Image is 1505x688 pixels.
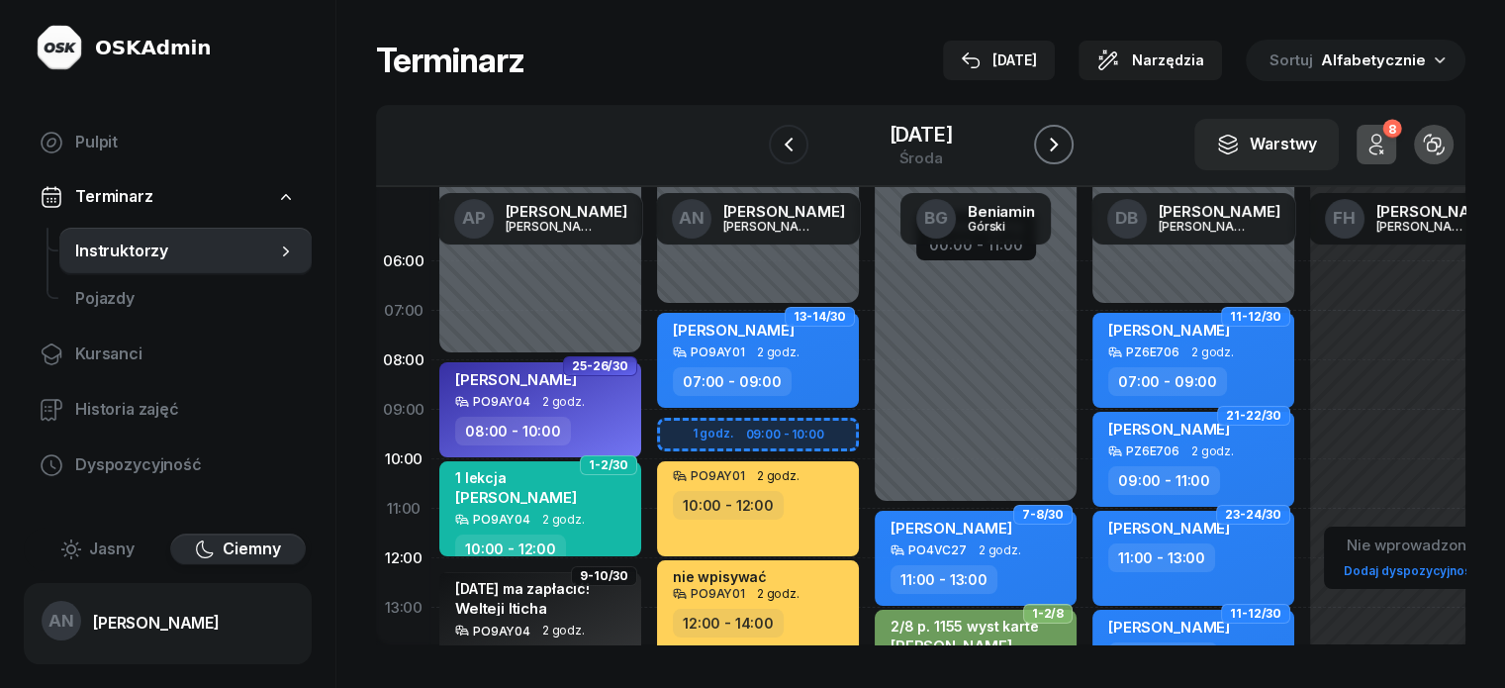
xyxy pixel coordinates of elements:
button: Nie wprowadzonoDodaj dyspozycyjność [1336,529,1486,587]
div: [PERSON_NAME] [506,204,627,219]
span: 25-26/30 [572,364,628,368]
span: 1-2/30 [589,463,628,467]
button: Narzędzia [1079,41,1222,80]
span: [PERSON_NAME] [1108,420,1230,439]
div: 14:00 [376,633,431,682]
span: Instruktorzy [75,239,276,264]
div: 11:00 - 13:00 [1108,543,1215,572]
span: 2 godz. [542,395,585,409]
span: 2 godz. [757,587,800,601]
div: 2/8 p. 1155 wyst karte [891,618,1038,635]
span: Narzędzia [1132,49,1204,72]
div: 08:00 - 10:00 [455,417,571,445]
span: Dyspozycyjność [75,452,296,478]
span: Ciemny [223,537,281,562]
span: [PERSON_NAME] [1108,321,1230,340]
div: [PERSON_NAME] [723,220,818,233]
span: AP [462,210,486,227]
div: [PERSON_NAME] [1159,220,1254,233]
span: 21-22/30 [1226,414,1281,418]
div: PO9AY01 [691,587,745,600]
span: 2 godz. [542,513,585,527]
span: 11-12/30 [1230,315,1281,319]
div: PO4VC27 [908,543,967,556]
span: 2 godz. [1191,345,1234,359]
span: 2 godz. [757,345,800,359]
a: DB[PERSON_NAME][PERSON_NAME] [1091,193,1296,245]
div: 12:00 - 14:00 [673,609,784,638]
img: logo-light@2x.png [36,24,83,71]
div: PO9AY04 [473,625,530,638]
div: 8 [1382,120,1401,139]
a: AN[PERSON_NAME][PERSON_NAME] [656,193,861,245]
span: [PERSON_NAME] [891,519,1012,538]
a: Historia zajęć [24,386,312,434]
span: Historia zajęć [75,397,296,423]
div: 11:00 - 13:00 [891,565,997,594]
span: AN [48,613,74,630]
span: BG [924,210,948,227]
span: 2 godz. [542,624,585,638]
div: 07:00 - 09:00 [1108,367,1227,396]
a: Pulpit [24,119,312,166]
div: nie wpisywać [673,568,767,585]
div: 12:00 [376,534,431,583]
div: 09:00 - 11:00 [1108,466,1220,495]
div: 11:00 [376,484,431,534]
span: Sortuj [1270,48,1317,73]
div: [DATE] [961,49,1037,72]
div: [PERSON_NAME] [723,204,845,219]
button: 8 [1357,125,1396,164]
button: Ciemny [170,534,307,565]
span: Alfabetycznie [1321,50,1426,69]
span: [PERSON_NAME] [1108,519,1230,538]
div: 10:00 [376,435,431,484]
div: PO9AY04 [473,395,530,408]
button: Sortuj Alfabetycznie [1246,40,1465,81]
div: 1 lekcja [455,469,577,486]
a: BGBeniaminGórski [900,193,1051,245]
a: Dodaj dyspozycyjność [1336,559,1486,582]
div: [PERSON_NAME] [1159,204,1280,219]
div: Beniamin [968,204,1035,219]
div: OSKAdmin [95,34,211,61]
div: [PERSON_NAME] [1376,204,1498,219]
div: Nie wprowadzono [1336,533,1486,558]
div: Warstwy [1216,132,1317,157]
a: Instruktorzy [59,228,312,275]
span: 2 godz. [757,469,800,483]
div: PZ6E706 [1126,345,1179,358]
span: 2 godz. [1191,444,1234,458]
div: 09:00 [376,385,431,435]
span: [PERSON_NAME] [455,488,577,507]
span: [PERSON_NAME] [673,321,795,340]
a: Dyspozycyjność [24,442,312,489]
div: PO9AY01 [691,345,745,358]
div: [PERSON_NAME] [1376,220,1471,233]
span: 9-10/30 [580,574,628,578]
a: AP[PERSON_NAME][PERSON_NAME] [438,193,643,245]
div: PO9AY04 [473,513,530,526]
div: 08:00 [376,336,431,385]
span: 1-2/8 [1032,612,1064,616]
div: 07:00 - 09:00 [673,367,792,396]
span: AN [679,210,705,227]
span: [PERSON_NAME] [891,637,1012,655]
h1: Terminarz [376,43,524,78]
button: Jasny [30,534,166,565]
a: Terminarz [24,174,312,220]
div: [DATE] [889,125,952,145]
div: 10:00 - 12:00 [455,535,566,563]
div: 13:00 - 15:00 [1108,642,1218,671]
span: Jasny [89,537,135,562]
span: 13-14/30 [794,315,846,319]
div: [PERSON_NAME] [506,220,601,233]
span: DB [1115,210,1138,227]
span: Welteji Iticha [455,599,547,618]
button: Warstwy [1194,119,1339,170]
div: 10:00 - 12:00 [673,491,784,520]
span: FH [1333,210,1356,227]
div: 07:00 [376,286,431,336]
span: 2 godz. [979,543,1021,557]
span: Kursanci [75,342,296,367]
